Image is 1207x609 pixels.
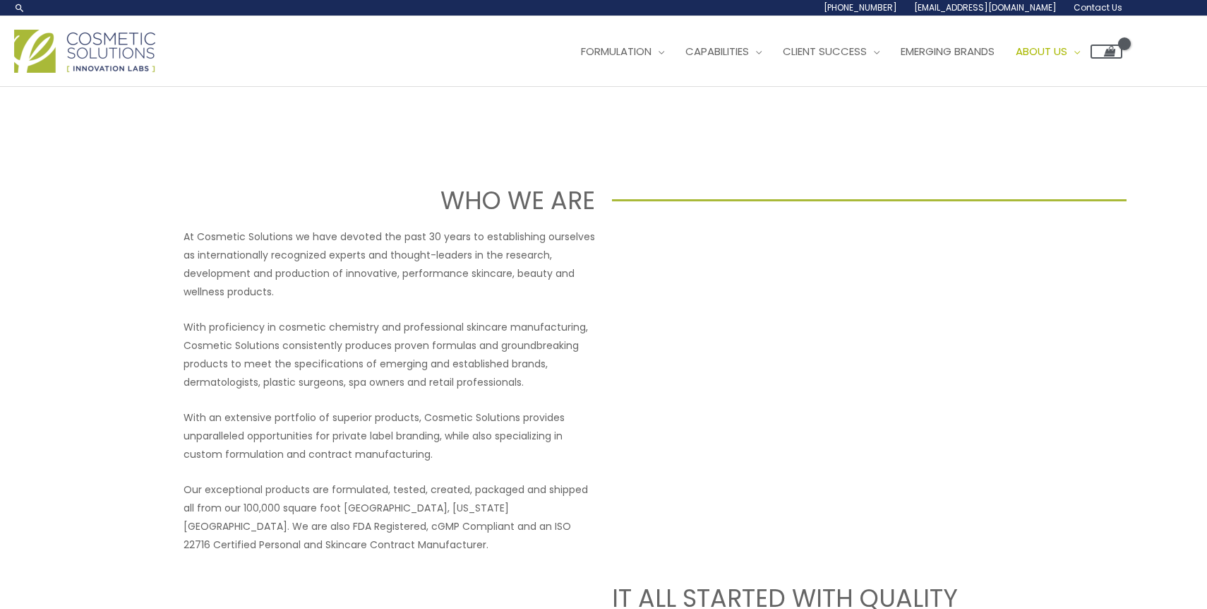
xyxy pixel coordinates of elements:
[914,1,1057,13] span: [EMAIL_ADDRESS][DOMAIN_NAME]
[581,44,651,59] span: Formulation
[824,1,897,13] span: [PHONE_NUMBER]
[1005,30,1091,73] a: About Us
[1016,44,1067,59] span: About Us
[184,318,595,391] p: With proficiency in cosmetic chemistry and professional skincare manufacturing, Cosmetic Solution...
[184,480,595,554] p: Our exceptional products are formulated, tested, created, packaged and shipped all from our 100,0...
[1074,1,1122,13] span: Contact Us
[14,30,155,73] img: Cosmetic Solutions Logo
[901,44,995,59] span: Emerging Brands
[890,30,1005,73] a: Emerging Brands
[783,44,867,59] span: Client Success
[14,2,25,13] a: Search icon link
[685,44,749,59] span: Capabilities
[612,227,1023,459] iframe: Get to know Cosmetic Solutions Private Label Skin Care
[80,183,595,218] h1: WHO WE ARE
[675,30,772,73] a: Capabilities
[184,408,595,463] p: With an extensive portfolio of superior products, Cosmetic Solutions provides unparalleled opport...
[184,227,595,301] p: At Cosmetic Solutions we have devoted the past 30 years to establishing ourselves as internationa...
[570,30,675,73] a: Formulation
[772,30,890,73] a: Client Success
[1091,45,1122,59] a: View Shopping Cart, empty
[560,30,1122,73] nav: Site Navigation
